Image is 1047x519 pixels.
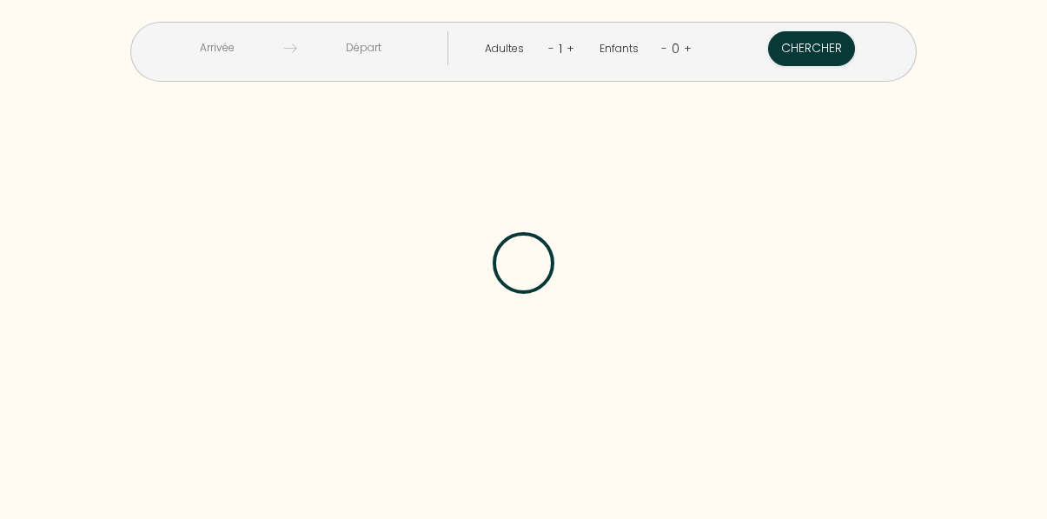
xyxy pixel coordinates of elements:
a: - [548,40,554,57]
div: 0 [667,35,684,63]
div: Adultes [485,41,530,57]
div: Enfants [600,41,645,57]
a: + [684,40,692,57]
a: - [661,40,667,57]
input: Arrivée [151,31,284,65]
img: guests [284,42,297,55]
a: + [567,40,574,57]
div: 1 [554,35,567,63]
input: Départ [297,31,430,65]
button: Chercher [768,31,855,66]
